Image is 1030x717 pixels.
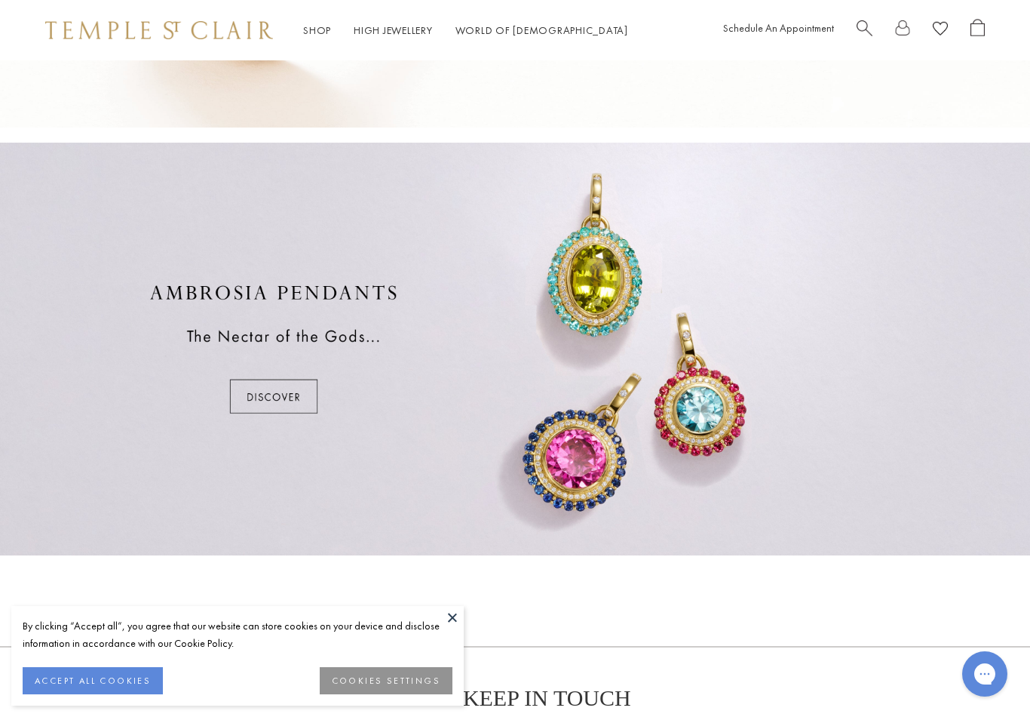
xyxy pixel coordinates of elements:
p: LET'S KEEP IN TOUCH [399,685,630,711]
a: World of [DEMOGRAPHIC_DATA]World of [DEMOGRAPHIC_DATA] [455,23,628,37]
div: By clicking “Accept all”, you agree that our website can store cookies on your device and disclos... [23,617,452,652]
a: Schedule An Appointment [723,21,834,35]
iframe: Gorgias live chat messenger [955,646,1015,702]
a: Search [857,19,872,42]
a: View Wishlist [933,19,948,42]
img: Temple St. Clair [45,21,273,39]
a: Open Shopping Bag [970,19,985,42]
button: COOKIES SETTINGS [320,667,452,694]
button: ACCEPT ALL COOKIES [23,667,163,694]
a: High JewelleryHigh Jewellery [354,23,433,37]
a: ShopShop [303,23,331,37]
nav: Main navigation [303,21,628,40]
